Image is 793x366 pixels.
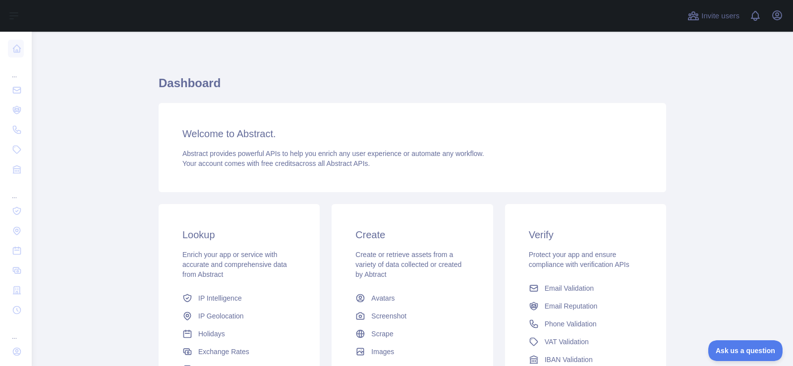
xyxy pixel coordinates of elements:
[182,127,642,141] h3: Welcome to Abstract.
[198,311,244,321] span: IP Geolocation
[685,8,741,24] button: Invite users
[525,333,646,351] a: VAT Validation
[351,325,473,343] a: Scrape
[371,347,394,357] span: Images
[198,347,249,357] span: Exchange Rates
[545,319,597,329] span: Phone Validation
[198,329,225,339] span: Holidays
[159,75,666,99] h1: Dashboard
[182,228,296,242] h3: Lookup
[708,340,783,361] iframe: Toggle Customer Support
[198,293,242,303] span: IP Intelligence
[525,279,646,297] a: Email Validation
[529,251,629,268] span: Protect your app and ensure compliance with verification APIs
[529,228,642,242] h3: Verify
[545,283,594,293] span: Email Validation
[701,10,739,22] span: Invite users
[371,311,406,321] span: Screenshot
[355,228,469,242] h3: Create
[351,289,473,307] a: Avatars
[261,159,295,167] span: free credits
[182,251,287,278] span: Enrich your app or service with accurate and comprehensive data from Abstract
[545,301,598,311] span: Email Reputation
[8,59,24,79] div: ...
[178,343,300,361] a: Exchange Rates
[178,289,300,307] a: IP Intelligence
[371,293,395,303] span: Avatars
[8,180,24,200] div: ...
[545,337,589,347] span: VAT Validation
[8,321,24,341] div: ...
[178,307,300,325] a: IP Geolocation
[371,329,393,339] span: Scrape
[182,150,484,157] span: Abstract provides powerful APIs to help you enrich any user experience or automate any workflow.
[525,297,646,315] a: Email Reputation
[182,159,370,167] span: Your account comes with across all Abstract APIs.
[545,355,593,365] span: IBAN Validation
[351,343,473,361] a: Images
[351,307,473,325] a: Screenshot
[178,325,300,343] a: Holidays
[355,251,461,278] span: Create or retrieve assets from a variety of data collected or created by Abtract
[525,315,646,333] a: Phone Validation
